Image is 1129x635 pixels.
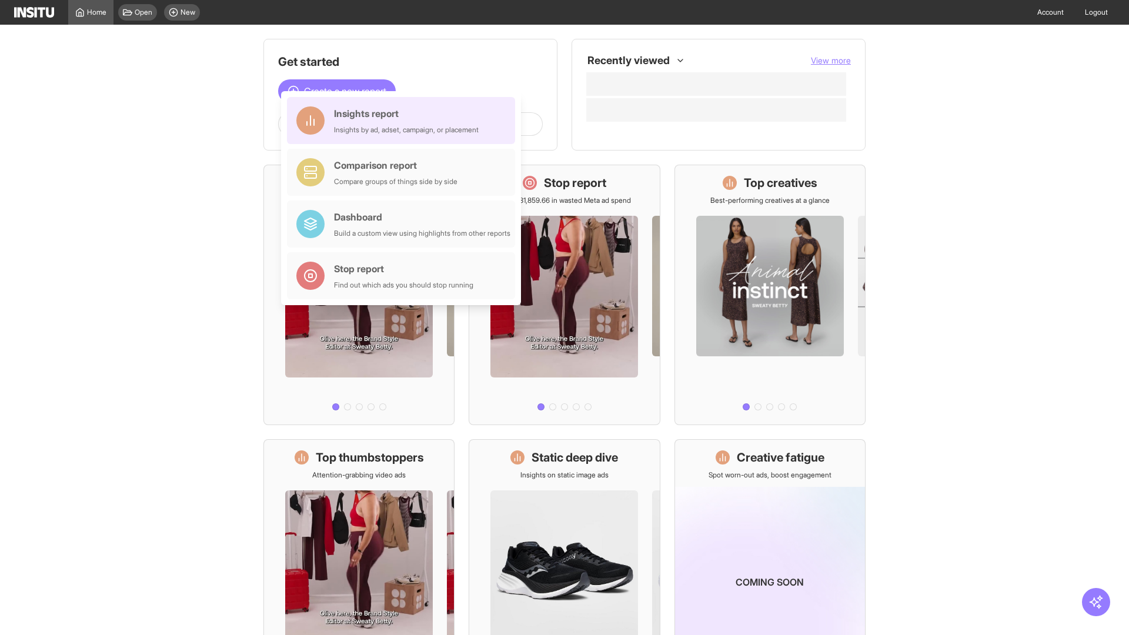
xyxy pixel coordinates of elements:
[14,7,54,18] img: Logo
[278,54,543,70] h1: Get started
[744,175,817,191] h1: Top creatives
[334,229,510,238] div: Build a custom view using highlights from other reports
[312,470,406,480] p: Attention-grabbing video ads
[520,470,609,480] p: Insights on static image ads
[334,262,473,276] div: Stop report
[316,449,424,466] h1: Top thumbstoppers
[278,79,396,103] button: Create a new report
[544,175,606,191] h1: Stop report
[181,8,195,17] span: New
[811,55,851,66] button: View more
[674,165,866,425] a: Top creativesBest-performing creatives at a glance
[87,8,106,17] span: Home
[498,196,631,205] p: Save £31,859.66 in wasted Meta ad spend
[334,177,457,186] div: Compare groups of things side by side
[135,8,152,17] span: Open
[304,84,386,98] span: Create a new report
[334,158,457,172] div: Comparison report
[334,280,473,290] div: Find out which ads you should stop running
[334,125,479,135] div: Insights by ad, adset, campaign, or placement
[469,165,660,425] a: Stop reportSave £31,859.66 in wasted Meta ad spend
[334,106,479,121] div: Insights report
[811,55,851,65] span: View more
[263,165,455,425] a: What's live nowSee all active ads instantly
[710,196,830,205] p: Best-performing creatives at a glance
[532,449,618,466] h1: Static deep dive
[334,210,510,224] div: Dashboard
